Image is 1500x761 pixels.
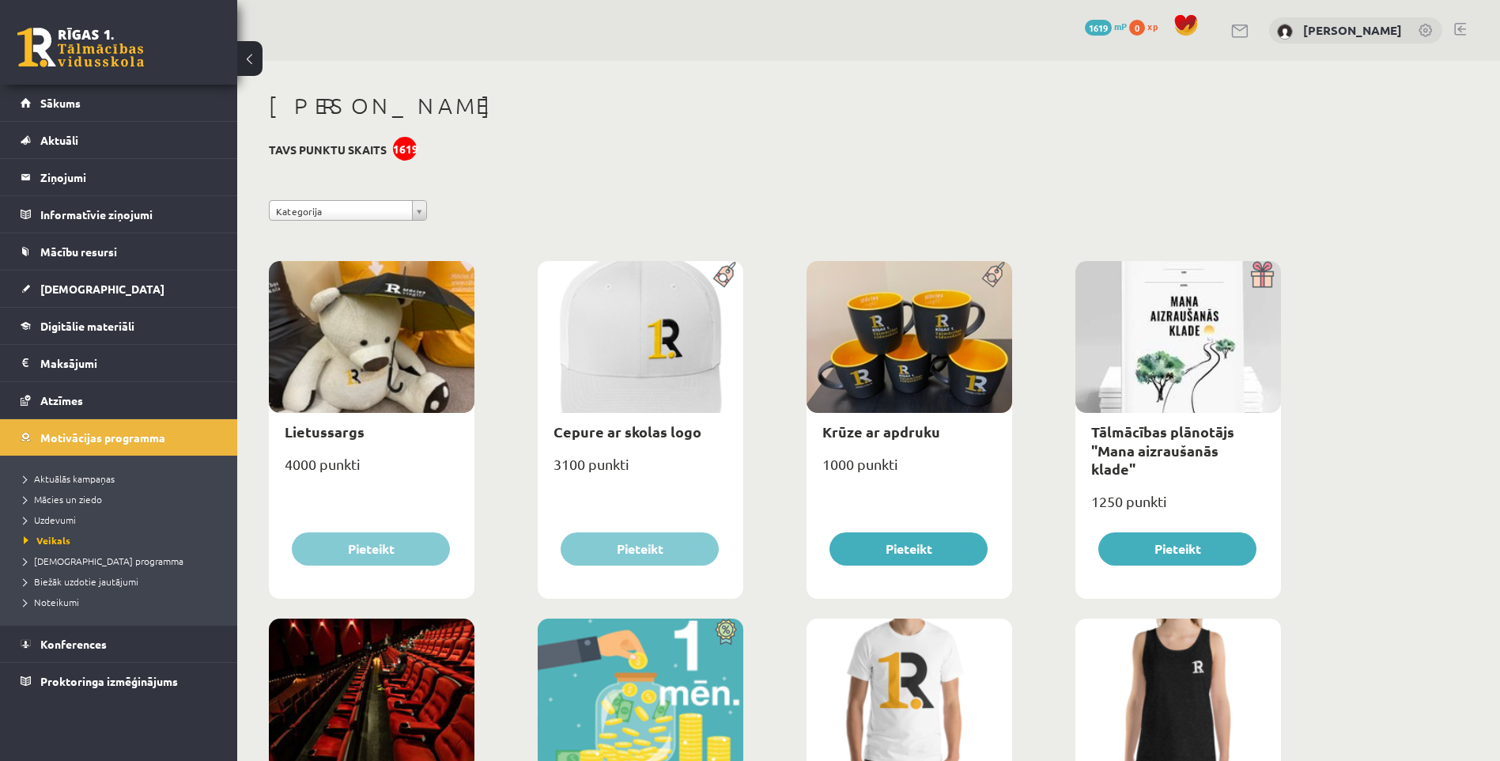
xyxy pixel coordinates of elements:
a: [DEMOGRAPHIC_DATA] programma [24,554,221,568]
span: Atzīmes [40,393,83,407]
a: Aktuālās kampaņas [24,471,221,486]
a: Cepure ar skolas logo [554,422,701,441]
span: 0 [1129,20,1145,36]
span: Proktoringa izmēģinājums [40,674,178,688]
a: Kategorija [269,200,427,221]
a: 0 xp [1129,20,1166,32]
a: Motivācijas programma [21,419,217,456]
a: Informatīvie ziņojumi [21,196,217,233]
a: Uzdevumi [24,513,221,527]
button: Pieteikt [829,532,988,566]
a: Noteikumi [24,595,221,609]
a: Digitālie materiāli [21,308,217,344]
span: Mācies un ziedo [24,493,102,505]
a: Mācību resursi [21,233,217,270]
button: Pieteikt [1098,532,1256,566]
a: Ziņojumi [21,159,217,195]
h1: [PERSON_NAME] [269,93,1281,119]
a: 1619 mP [1085,20,1127,32]
span: mP [1114,20,1127,32]
span: [DEMOGRAPHIC_DATA] [40,282,164,296]
a: Rīgas 1. Tālmācības vidusskola [17,28,144,67]
img: Dāvana ar pārsteigumu [1245,261,1281,288]
span: Sākums [40,96,81,110]
a: [DEMOGRAPHIC_DATA] [21,271,217,307]
img: Atlaide [708,619,743,646]
span: Aktuālās kampaņas [24,472,115,485]
legend: Informatīvie ziņojumi [40,196,217,233]
a: Lietussargs [285,422,365,441]
a: Mācies un ziedo [24,492,221,506]
div: 4000 punkti [269,451,474,490]
div: 1619 [393,137,417,161]
span: Digitālie materiāli [40,319,134,333]
a: Veikals [24,533,221,547]
span: 1619 [1085,20,1112,36]
span: Konferences [40,637,107,651]
a: Konferences [21,626,217,662]
a: Tālmācības plānotājs "Mana aizraušanās klade" [1091,422,1234,478]
span: [DEMOGRAPHIC_DATA] programma [24,555,183,567]
a: [PERSON_NAME] [1303,22,1402,38]
a: Aktuāli [21,122,217,158]
span: xp [1147,20,1158,32]
img: Danute Valtere [1277,24,1293,40]
a: Biežāk uzdotie jautājumi [24,574,221,589]
h3: Tavs punktu skaits [269,143,387,157]
a: Atzīmes [21,382,217,418]
div: 1000 punkti [807,451,1012,490]
span: Noteikumi [24,596,79,608]
a: Proktoringa izmēģinājums [21,663,217,699]
span: Mācību resursi [40,244,117,259]
a: Krūze ar apdruku [822,422,940,441]
img: Populāra prece [708,261,743,288]
div: 1250 punkti [1075,488,1281,528]
button: Pieteikt [561,532,719,566]
span: Motivācijas programma [40,430,165,445]
span: Kategorija [276,201,406,221]
button: Pieteikt [292,532,450,566]
a: Maksājumi [21,345,217,381]
legend: Ziņojumi [40,159,217,195]
span: Uzdevumi [24,513,76,526]
div: 3100 punkti [538,451,743,490]
span: Biežāk uzdotie jautājumi [24,575,138,588]
span: Aktuāli [40,133,78,147]
a: Sākums [21,85,217,121]
legend: Maksājumi [40,345,217,381]
span: Veikals [24,534,70,547]
img: Populāra prece [977,261,1012,288]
